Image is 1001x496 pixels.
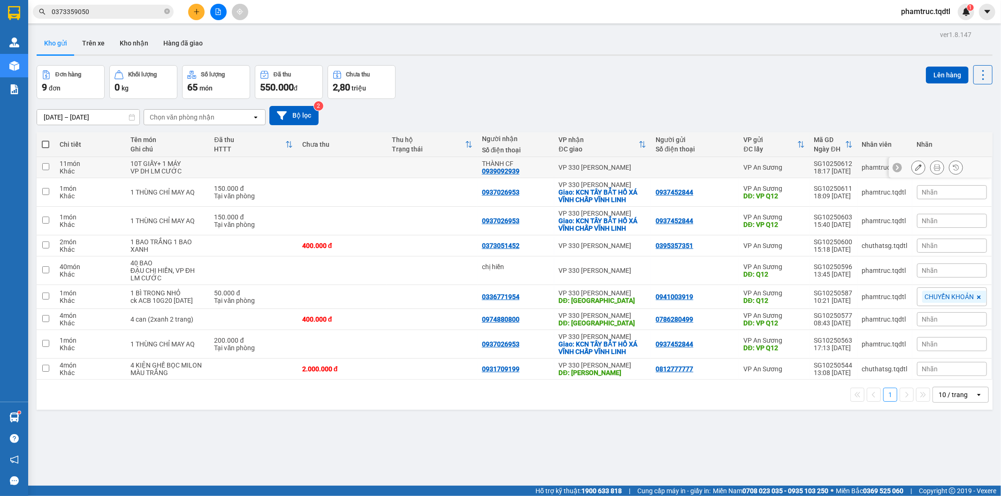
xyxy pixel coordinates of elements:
[744,221,805,228] div: DĐ: VP Q12
[60,160,121,167] div: 11 món
[482,217,520,225] div: 0937026953
[302,365,383,373] div: 2.000.000 đ
[60,141,121,148] div: Chi tiết
[482,135,550,143] div: Người nhận
[55,71,81,78] div: Đơn hàng
[60,238,121,246] div: 2 món
[862,267,908,274] div: phamtruc.tqdtl
[739,132,810,157] th: Toggle SortBy
[983,8,992,16] span: caret-down
[70,5,137,26] p: Nhận:
[482,167,520,175] div: 0939092939
[75,32,112,54] button: Trên xe
[8,6,20,20] img: logo-vxr
[814,337,853,344] div: SG10250563
[9,84,19,94] img: solution-icon
[894,6,958,17] span: phamtruc.tqdtl
[559,319,647,327] div: DĐ: ĐÔNG HÀ
[911,160,925,174] div: Sửa đơn hàng
[9,61,19,71] img: warehouse-icon
[559,136,639,143] div: VP nhận
[60,192,121,200] div: Khác
[862,217,908,225] div: phamtruc.tqdtl
[949,488,955,494] span: copyright
[836,486,903,496] span: Miền Bắc
[60,221,121,228] div: Khác
[559,188,647,203] div: Giao: KCN TÂY BẮT HỒ XÁ VĨNH CHẤP VĨNH LINH
[979,4,995,20] button: caret-down
[130,259,205,267] div: 40 BAO
[656,136,734,143] div: Người gửi
[922,242,938,249] span: Nhãn
[482,160,550,167] div: THÀNH CF
[883,388,897,402] button: 1
[60,297,121,304] div: Khác
[24,52,38,62] span: CC:
[744,312,805,319] div: VP An Sương
[939,390,968,399] div: 10 / trang
[969,4,972,11] span: 1
[109,65,177,99] button: Khối lượng0kg
[922,316,938,323] span: Nhãn
[130,188,205,196] div: 1 THÙNG CHỈ MAY AQ
[656,242,693,249] div: 0395357351
[3,63,32,74] span: Thu hộ:
[164,8,170,14] span: close-circle
[52,7,162,17] input: Tìm tên, số ĐT hoặc mã đơn
[4,33,18,42] span: Lấy:
[744,185,805,192] div: VP An Sương
[559,217,647,232] div: Giao: KCN TÂY BẮT HỒ XÁ VĨNH CHẤP VĨNH LINH
[810,132,857,157] th: Toggle SortBy
[554,132,651,157] th: Toggle SortBy
[193,8,200,15] span: plus
[115,82,120,93] span: 0
[922,267,938,274] span: Nhãn
[814,289,853,297] div: SG10250587
[922,217,938,225] span: Nhãn
[862,188,908,196] div: phamtruc.tqdtl
[130,238,205,253] div: 1 BAO TRẮNG 1 BAO XANH
[18,411,21,414] sup: 1
[922,365,938,373] span: Nhãn
[70,39,88,48] span: Giao:
[60,185,121,192] div: 1 món
[314,101,323,111] sup: 2
[814,271,853,278] div: 13:45 [DATE]
[814,221,853,228] div: 15:40 [DATE]
[656,293,693,301] div: 0941003919
[260,82,294,93] span: 550.000
[130,361,205,376] div: 4 KIỆN GHẾ BỌC MILON MÀU TRẮNG
[814,213,853,221] div: SG10250603
[60,319,121,327] div: Khác
[187,82,198,93] span: 65
[255,65,323,99] button: Đã thu550.000đ
[60,263,121,271] div: 40 món
[744,263,805,271] div: VP An Sương
[482,263,550,271] div: chị hiền
[188,4,205,20] button: plus
[130,289,205,297] div: 1 BÌ TRONG NHỎ
[559,312,647,319] div: VP 330 [PERSON_NAME]
[744,319,805,327] div: DĐ: VP Q12
[559,164,647,171] div: VP 330 [PERSON_NAME]
[214,136,285,143] div: Đã thu
[37,65,105,99] button: Đơn hàng9đơn
[39,8,46,15] span: search
[37,32,75,54] button: Kho gửi
[926,67,969,83] button: Lên hàng
[130,316,205,323] div: 4 can (2xanh 2 trang)
[637,486,711,496] span: Cung cấp máy in - giấy in:
[917,141,987,148] div: Nhãn
[210,132,298,157] th: Toggle SortBy
[656,145,734,153] div: Số điện thoại
[60,344,121,352] div: Khác
[831,489,833,493] span: ⚪️
[302,316,383,323] div: 400.000 đ
[814,238,853,246] div: SG10250600
[814,145,845,153] div: Ngày ĐH
[214,185,293,192] div: 150.000 đ
[814,160,853,167] div: SG10250612
[237,8,243,15] span: aim
[199,84,213,92] span: món
[862,365,908,373] div: chuthatsg.tqdtl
